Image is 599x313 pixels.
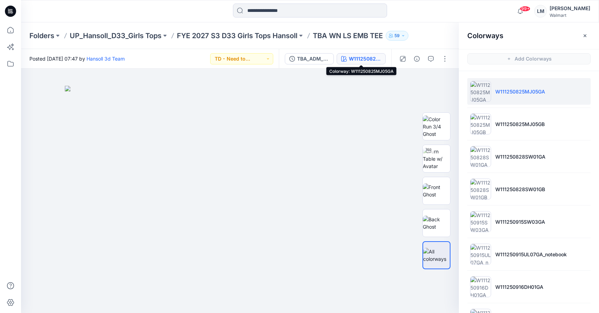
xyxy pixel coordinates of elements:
button: Details [411,53,422,64]
p: TBA WN LS EMB TEE [313,31,383,41]
button: W111250825MJ05GA [337,53,386,64]
p: W111250828SW01GB [495,186,545,193]
h2: Colorways [467,32,503,40]
img: All colorways [423,248,450,263]
span: 99+ [520,6,530,12]
img: Color Run 3/4 Ghost [423,116,450,138]
a: UP_Hansoll_D33_Girls Tops [70,31,161,41]
img: W111250915UL07GA_notebook [470,244,491,265]
div: [PERSON_NAME] [550,4,590,13]
img: Back Ghost [423,216,450,230]
a: Folders [29,31,54,41]
p: W111250828SW01GA [495,153,545,160]
button: TBA_ADM_FC WN LS EMB TEE_ASTM [285,53,334,64]
span: Posted [DATE] 07:47 by [29,55,125,62]
div: TBA_ADM_FC WN LS EMB TEE_ASTM [297,55,329,63]
img: W111250915SW03GA [470,211,491,232]
img: W111250828SW01GB [470,179,491,200]
p: W111250825MJ05GB [495,120,545,128]
img: W111250828SW01GA [470,146,491,167]
p: W111250915UL07GA_notebook [495,251,567,258]
div: W111250825MJ05GA [349,55,381,63]
p: W111250916DH01GA [495,283,543,291]
a: FYE 2027 S3 D33 Girls Tops Hansoll [177,31,297,41]
img: eyJhbGciOiJIUzI1NiIsImtpZCI6IjAiLCJzbHQiOiJzZXMiLCJ0eXAiOiJKV1QifQ.eyJkYXRhIjp7InR5cGUiOiJzdG9yYW... [65,86,415,313]
p: W111250825MJ05GA [495,88,545,95]
img: Front Ghost [423,183,450,198]
a: Hansoll 3d Team [87,56,125,62]
img: W111250916DH01GA [470,276,491,297]
p: 59 [394,32,400,40]
button: 59 [386,31,408,41]
img: W111250825MJ05GB [470,113,491,134]
img: Turn Table w/ Avatar [423,148,450,170]
div: LM [534,5,547,18]
img: W111250825MJ05GA [470,81,491,102]
div: Walmart [550,13,590,18]
p: W111250915SW03GA [495,218,545,225]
